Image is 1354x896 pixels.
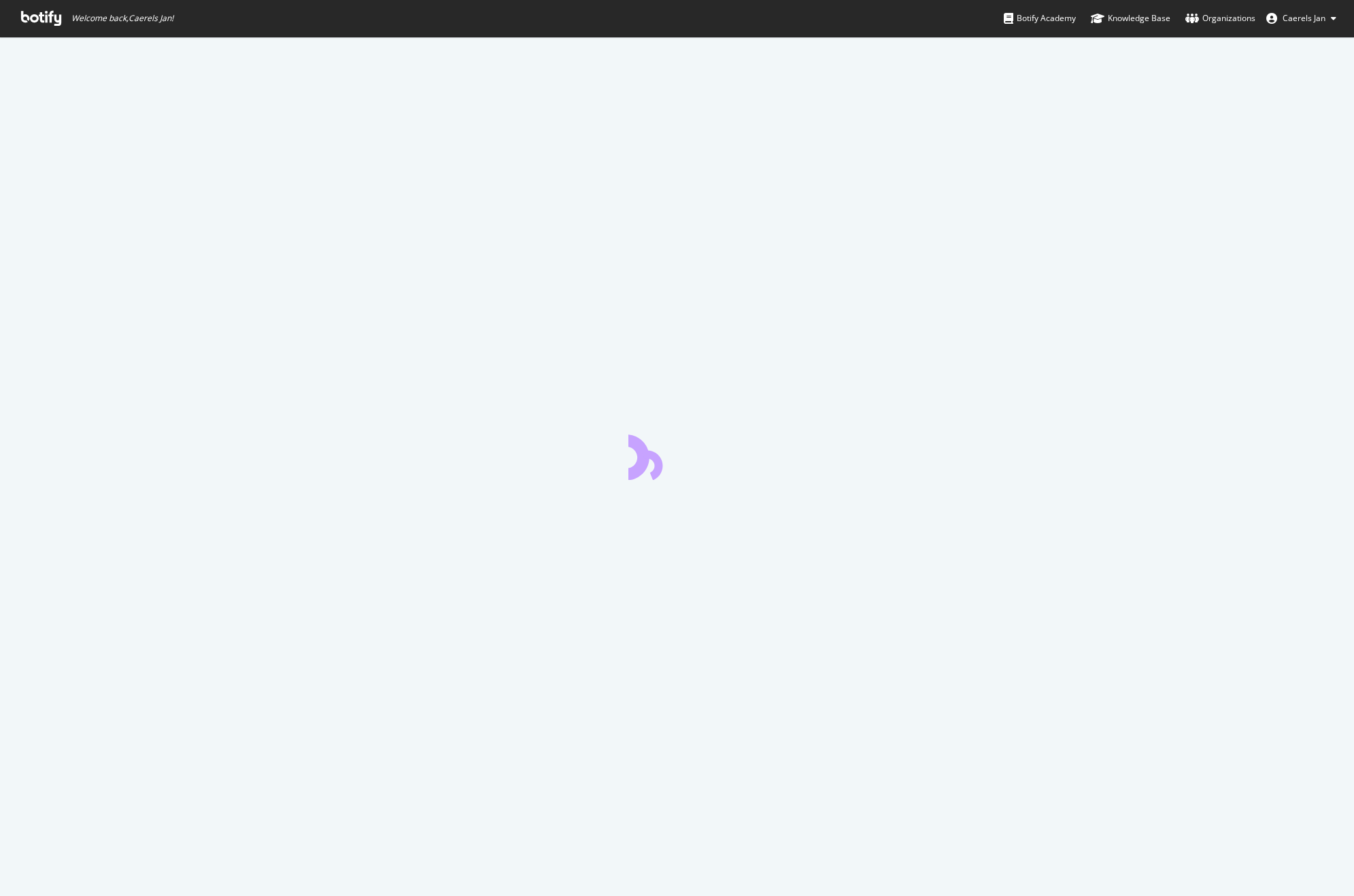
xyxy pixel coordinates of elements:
[1185,12,1255,25] div: Organizations
[1004,12,1076,25] div: Botify Academy
[71,13,173,24] span: Welcome back, Caerels Jan !
[1283,12,1325,24] span: Caerels Jan
[628,431,726,480] div: animation
[1091,12,1170,25] div: Knowledge Base
[1255,7,1347,29] button: Caerels Jan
